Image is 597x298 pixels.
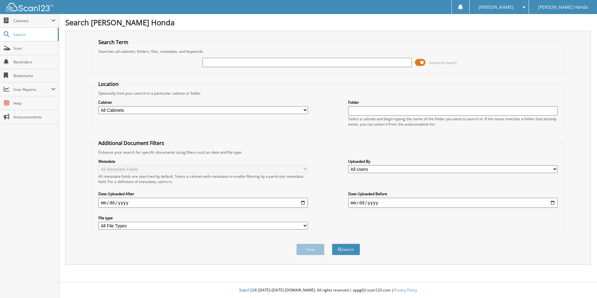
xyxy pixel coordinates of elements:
[59,283,597,298] div: © [DATE]-[DATE] [DOMAIN_NAME]. All rights reserved | appg02-scan123-com |
[98,215,308,221] label: File type
[13,87,51,92] span: User Reports
[13,73,56,78] span: Bookmarks
[13,101,56,106] span: Help
[95,140,167,147] legend: Additional Document Filters
[13,46,56,51] span: Scan
[429,60,457,65] span: Advanced Search
[479,5,514,9] span: [PERSON_NAME]
[296,244,324,255] button: Clear
[98,159,308,164] label: Metadata
[95,81,122,87] legend: Location
[394,287,417,293] a: Privacy Policy
[98,198,308,208] input: start
[239,287,254,293] span: Scan123
[538,5,588,9] span: [PERSON_NAME] Honda
[348,116,558,127] div: Select a cabinet and begin typing the name of the folder you want to search in. If the name match...
[164,179,172,184] a: here
[332,244,360,255] button: Search
[65,17,591,27] h1: Search [PERSON_NAME] Honda
[95,49,561,54] div: Searches all cabinets, folders, files, metadata, and keywords
[6,3,53,11] img: scan123-logo-white.svg
[348,198,558,208] input: end
[348,159,558,164] label: Uploaded By
[13,32,55,37] span: Search
[95,39,131,46] legend: Search Term
[98,100,308,105] label: Cabinet
[95,91,561,96] div: Optionally limit your search to a particular cabinet or folder
[13,114,56,120] span: Announcements
[13,18,51,23] span: Cabinets
[95,150,561,155] div: Enhance your search for specific documents using filters such as date and file type.
[13,59,56,65] span: Reminders
[98,174,308,184] div: All metadata fields are searched by default. Select a cabinet with metadata to enable filtering b...
[348,100,558,105] label: Folder
[98,191,308,196] label: Date Uploaded After
[348,191,558,196] label: Date Uploaded Before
